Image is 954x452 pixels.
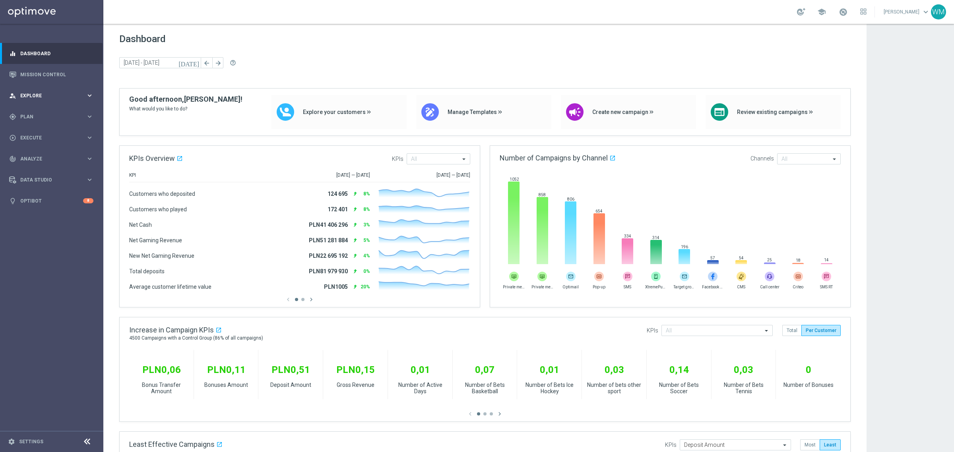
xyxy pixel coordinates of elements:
i: keyboard_arrow_right [86,155,93,162]
span: Execute [20,135,86,140]
div: Mission Control [9,64,93,85]
div: WM [931,4,946,19]
span: keyboard_arrow_down [921,8,930,16]
button: equalizer Dashboard [9,50,94,57]
i: track_changes [9,155,16,162]
button: gps_fixed Plan keyboard_arrow_right [9,114,94,120]
button: lightbulb Optibot 8 [9,198,94,204]
span: Explore [20,93,86,98]
i: keyboard_arrow_right [86,113,93,120]
span: Data Studio [20,178,86,182]
i: keyboard_arrow_right [86,92,93,99]
a: Optibot [20,190,83,211]
i: settings [8,438,15,445]
i: lightbulb [9,197,16,205]
i: play_circle_outline [9,134,16,141]
div: 8 [83,198,93,203]
div: Execute [9,134,86,141]
i: equalizer [9,50,16,57]
a: Settings [19,439,43,444]
div: Plan [9,113,86,120]
i: gps_fixed [9,113,16,120]
div: Analyze [9,155,86,162]
span: Analyze [20,156,86,161]
i: keyboard_arrow_right [86,134,93,141]
div: Dashboard [9,43,93,64]
button: track_changes Analyze keyboard_arrow_right [9,156,94,162]
a: [PERSON_NAME]keyboard_arrow_down [883,6,931,18]
span: Plan [20,114,86,119]
div: Data Studio [9,176,86,184]
i: person_search [9,92,16,99]
button: Data Studio keyboard_arrow_right [9,177,94,183]
a: Mission Control [20,64,93,85]
a: Dashboard [20,43,93,64]
div: Explore [9,92,86,99]
i: keyboard_arrow_right [86,176,93,184]
button: Mission Control [9,71,94,78]
button: play_circle_outline Execute keyboard_arrow_right [9,135,94,141]
button: person_search Explore keyboard_arrow_right [9,93,94,99]
span: school [817,8,826,16]
div: Optibot [9,190,93,211]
